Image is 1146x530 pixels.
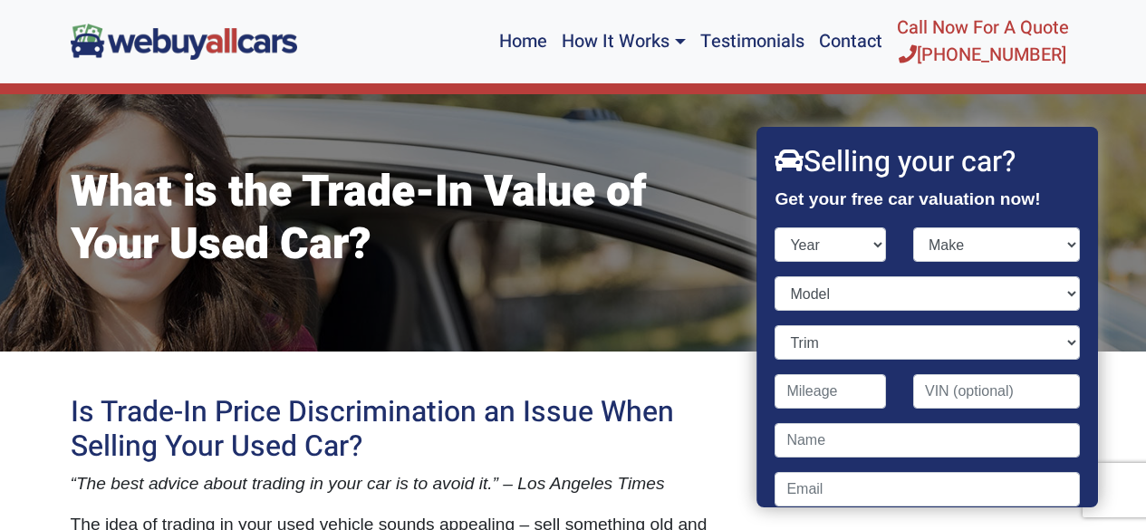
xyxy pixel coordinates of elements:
strong: Get your free car valuation now! [775,189,1041,208]
input: Email [775,472,1080,506]
h1: What is the Trade-In Value of Your Used Car? [71,167,732,271]
a: Testimonials [693,7,812,76]
input: VIN (optional) [913,374,1080,409]
h2: Selling your car? [775,145,1080,179]
span: “Th [71,474,97,493]
h2: Is Trade-In Price Discrimination an Issue When Selling Your Used Car? [71,395,732,465]
a: How It Works [554,7,692,76]
a: Home [492,7,554,76]
img: We Buy All Cars in NJ logo [71,24,297,59]
input: Name [775,423,1080,458]
input: Mileage [775,374,887,409]
a: Contact [812,7,890,76]
a: Call Now For A Quote[PHONE_NUMBER] [890,7,1076,76]
span: e best advice about trading in your car is to avoid it.” – Los Angeles Times [96,474,664,493]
